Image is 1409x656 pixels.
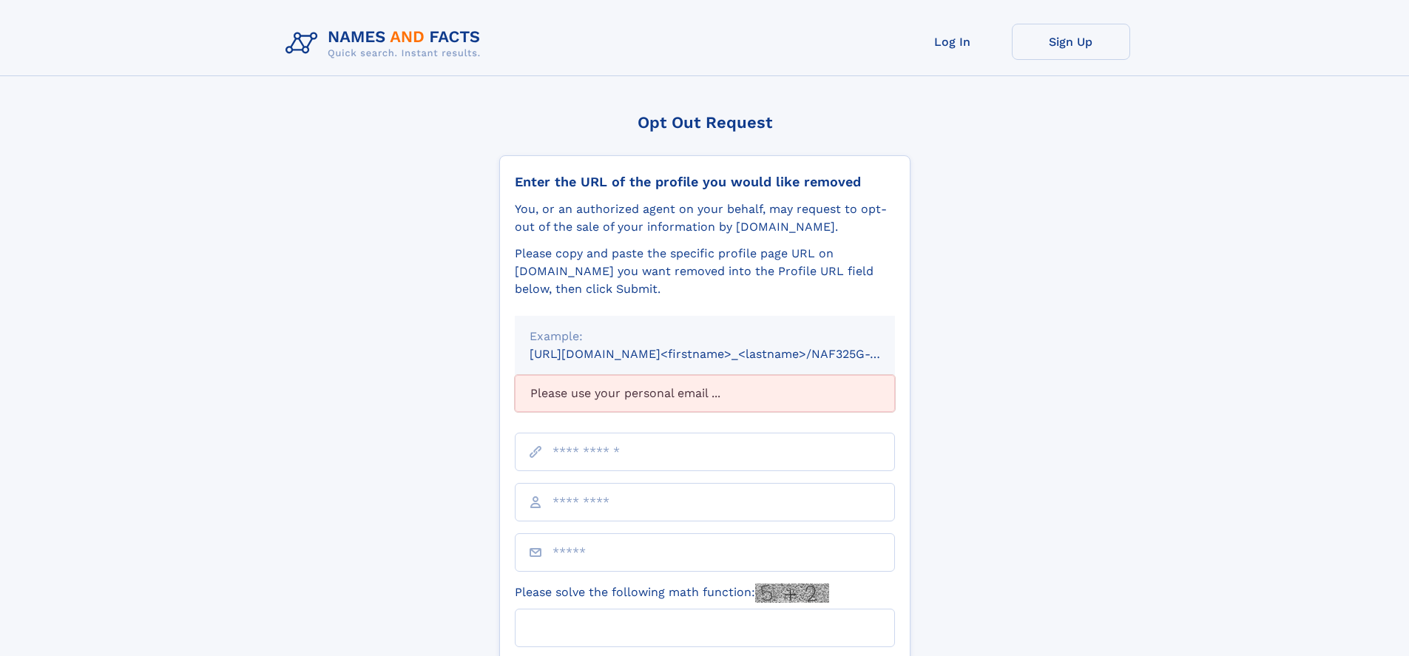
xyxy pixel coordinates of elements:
div: Enter the URL of the profile you would like removed [515,174,895,190]
a: Log In [893,24,1012,60]
div: Opt Out Request [499,113,910,132]
div: You, or an authorized agent on your behalf, may request to opt-out of the sale of your informatio... [515,200,895,236]
div: Please use your personal email ... [515,375,895,412]
div: Example: [530,328,880,345]
img: Logo Names and Facts [280,24,493,64]
small: [URL][DOMAIN_NAME]<firstname>_<lastname>/NAF325G-xxxxxxxx [530,347,923,361]
div: Please copy and paste the specific profile page URL on [DOMAIN_NAME] you want removed into the Pr... [515,245,895,298]
label: Please solve the following math function: [515,584,829,603]
a: Sign Up [1012,24,1130,60]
